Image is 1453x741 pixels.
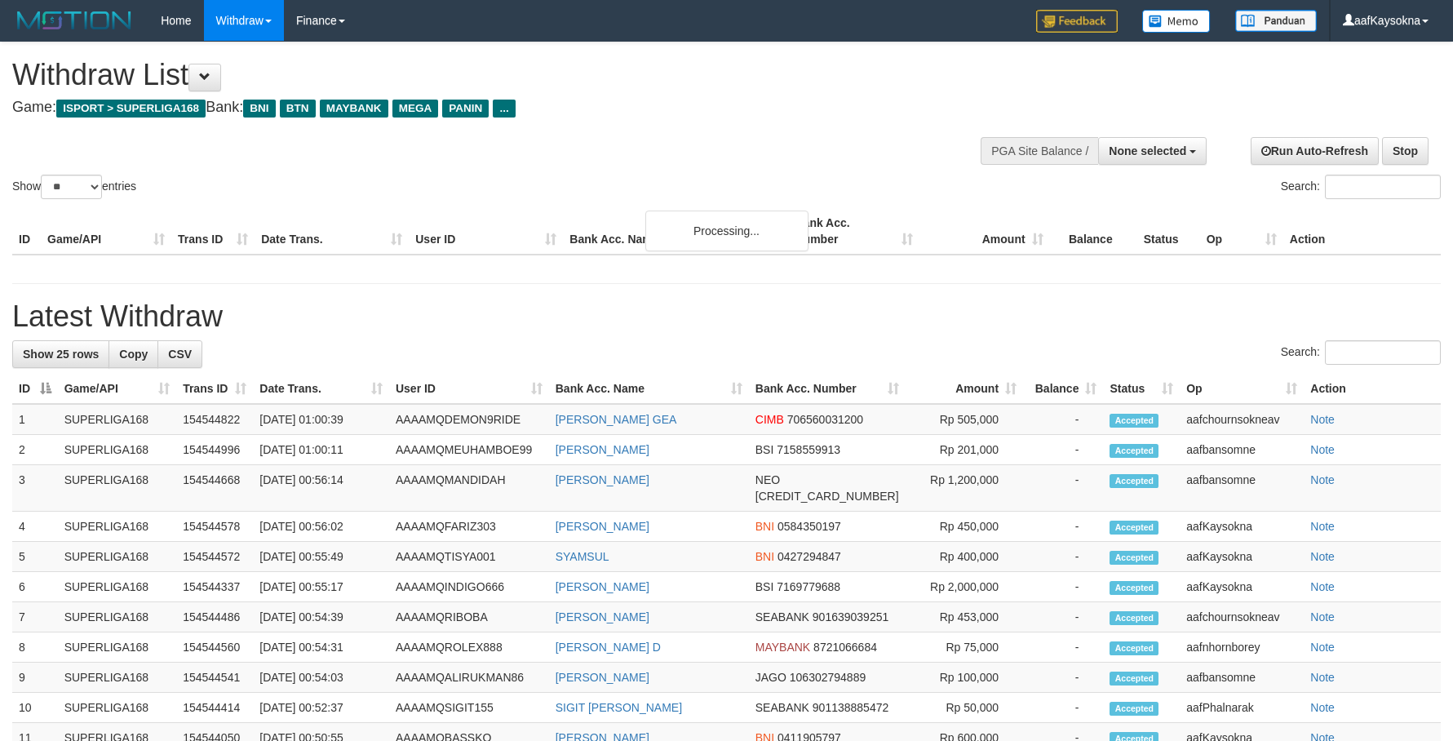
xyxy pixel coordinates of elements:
td: SUPERLIGA168 [58,693,177,723]
span: Copy 0427294847 to clipboard [777,550,841,563]
td: [DATE] 00:56:14 [253,465,389,512]
td: AAAAMQROLEX888 [389,632,549,663]
label: Search: [1281,340,1441,365]
td: SUPERLIGA168 [58,632,177,663]
td: AAAAMQDEMON9RIDE [389,404,549,435]
th: Amount: activate to sort column ascending [906,374,1024,404]
a: Stop [1382,137,1429,165]
td: [DATE] 00:54:39 [253,602,389,632]
span: Copy 901138885472 to clipboard [813,701,888,714]
td: aafPhalnarak [1180,693,1304,723]
td: AAAAMQALIRUKMAN86 [389,663,549,693]
td: - [1023,542,1103,572]
select: Showentries [41,175,102,199]
th: Date Trans. [255,208,409,255]
td: aafKaysokna [1180,542,1304,572]
input: Search: [1325,340,1441,365]
td: 5 [12,542,58,572]
span: BSI [755,443,774,456]
span: BTN [280,100,316,118]
th: Bank Acc. Name: activate to sort column ascending [549,374,749,404]
td: - [1023,465,1103,512]
td: 2 [12,435,58,465]
td: aafchournsokneav [1180,404,1304,435]
span: ISPORT > SUPERLIGA168 [56,100,206,118]
td: 154544486 [176,602,253,632]
span: Copy 0584350197 to clipboard [777,520,841,533]
a: [PERSON_NAME] [556,580,649,593]
span: None selected [1109,144,1186,158]
td: AAAAMQSIGIT155 [389,693,549,723]
a: Note [1310,443,1335,456]
a: [PERSON_NAME] [556,443,649,456]
td: [DATE] 00:55:17 [253,572,389,602]
th: Balance [1050,208,1137,255]
a: [PERSON_NAME] D [556,641,661,654]
td: 8 [12,632,58,663]
img: panduan.png [1235,10,1317,32]
th: Amount [919,208,1050,255]
th: Bank Acc. Number [788,208,919,255]
a: Copy [109,340,158,368]
td: AAAAMQMEUHAMBOE99 [389,435,549,465]
td: Rp 2,000,000 [906,572,1024,602]
a: Note [1310,610,1335,623]
th: ID: activate to sort column descending [12,374,58,404]
td: SUPERLIGA168 [58,602,177,632]
td: SUPERLIGA168 [58,435,177,465]
td: - [1023,693,1103,723]
span: MAYBANK [755,641,810,654]
th: Op: activate to sort column ascending [1180,374,1304,404]
a: [PERSON_NAME] [556,473,649,486]
span: Accepted [1110,581,1158,595]
span: Accepted [1110,702,1158,716]
td: SUPERLIGA168 [58,512,177,542]
td: Rp 453,000 [906,602,1024,632]
td: aafchournsokneav [1180,602,1304,632]
span: Copy 7158559913 to clipboard [777,443,840,456]
td: 154544578 [176,512,253,542]
span: JAGO [755,671,786,684]
a: Note [1310,520,1335,533]
img: Feedback.jpg [1036,10,1118,33]
td: - [1023,632,1103,663]
h1: Withdraw List [12,59,952,91]
td: 4 [12,512,58,542]
div: Processing... [645,211,808,251]
td: AAAAMQINDIGO666 [389,572,549,602]
td: SUPERLIGA168 [58,572,177,602]
span: MEGA [392,100,439,118]
span: ... [493,100,515,118]
span: Show 25 rows [23,348,99,361]
th: Trans ID [171,208,255,255]
label: Search: [1281,175,1441,199]
span: BNI [755,520,774,533]
td: aafnhornborey [1180,632,1304,663]
td: [DATE] 00:55:49 [253,542,389,572]
th: User ID: activate to sort column ascending [389,374,549,404]
a: SIGIT [PERSON_NAME] [556,701,682,714]
th: Game/API: activate to sort column ascending [58,374,177,404]
td: Rp 100,000 [906,663,1024,693]
a: Note [1310,671,1335,684]
td: aafKaysokna [1180,572,1304,602]
th: Action [1304,374,1441,404]
td: AAAAMQMANDIDAH [389,465,549,512]
span: Accepted [1110,551,1158,565]
td: - [1023,663,1103,693]
img: MOTION_logo.png [12,8,136,33]
span: Copy 7169779688 to clipboard [777,580,840,593]
td: aafKaysokna [1180,512,1304,542]
td: 154544996 [176,435,253,465]
span: Copy 706560031200 to clipboard [787,413,863,426]
th: Op [1200,208,1283,255]
td: aafbansomne [1180,465,1304,512]
span: Copy [119,348,148,361]
td: Rp 50,000 [906,693,1024,723]
span: BNI [243,100,275,118]
th: Action [1283,208,1441,255]
td: SUPERLIGA168 [58,465,177,512]
td: 154544560 [176,632,253,663]
span: SEABANK [755,701,809,714]
a: Note [1310,413,1335,426]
